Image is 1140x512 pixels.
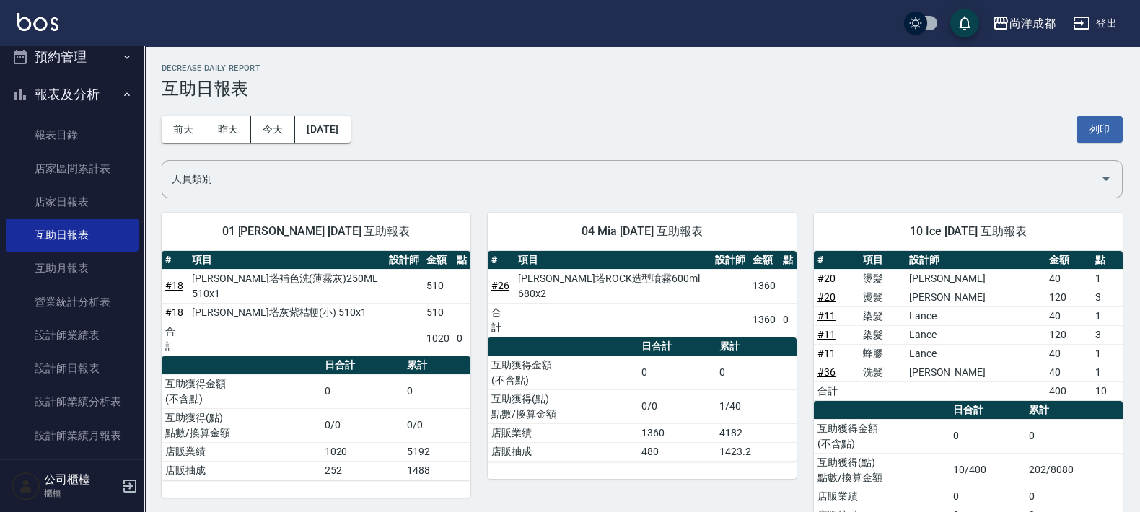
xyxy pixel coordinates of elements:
[859,288,905,306] td: 燙髮
[6,452,139,485] a: 設計師排行榜
[162,442,321,461] td: 店販業績
[950,401,1025,420] th: 日合計
[831,224,1105,239] span: 10 Ice [DATE] 互助報表
[6,38,139,76] button: 預約管理
[423,303,453,322] td: 510
[162,322,188,356] td: 合計
[162,79,1123,99] h3: 互助日報表
[814,419,950,453] td: 互助獲得金額 (不含點)
[321,374,404,408] td: 0
[12,472,40,500] img: Person
[814,453,950,487] td: 互助獲得(點) 點數/換算金額
[1092,325,1123,344] td: 3
[1092,344,1123,363] td: 1
[385,251,423,270] th: 設計師
[6,118,139,151] a: 報表目錄
[814,251,1123,401] table: a dense table
[488,337,797,462] table: a dense table
[1095,167,1118,190] button: Open
[168,167,1095,192] input: 人員名稱
[453,322,470,356] td: 0
[1092,363,1123,381] td: 1
[403,408,470,442] td: 0/0
[491,280,509,291] a: #26
[488,389,638,423] td: 互助獲得(點) 點數/換算金額
[162,63,1123,73] h2: Decrease Daily Report
[488,423,638,442] td: 店販業績
[6,219,139,252] a: 互助日報表
[1045,269,1091,288] td: 40
[716,423,797,442] td: 4182
[859,363,905,381] td: 洗髮
[17,13,58,31] img: Logo
[6,286,139,319] a: 營業統計分析表
[403,442,470,461] td: 5192
[321,408,404,442] td: 0/0
[1092,288,1123,306] td: 3
[906,251,1046,270] th: 設計師
[716,337,797,356] th: 累計
[817,348,836,359] a: #11
[165,280,183,291] a: #18
[1025,453,1123,487] td: 202/8080
[986,9,1061,38] button: 尚洋成都
[1045,325,1091,344] td: 120
[162,408,321,442] td: 互助獲得(點) 點數/換算金額
[162,116,206,143] button: 前天
[1092,251,1123,270] th: 點
[6,419,139,452] a: 設計師業績月報表
[403,356,470,375] th: 累計
[817,310,836,322] a: #11
[6,319,139,352] a: 設計師業績表
[859,269,905,288] td: 燙髮
[423,269,453,303] td: 510
[859,251,905,270] th: 項目
[1045,306,1091,325] td: 40
[6,352,139,385] a: 設計師日報表
[423,322,453,356] td: 1020
[859,306,905,325] td: 染髮
[1025,487,1123,506] td: 0
[638,337,716,356] th: 日合計
[162,356,470,480] table: a dense table
[188,303,385,322] td: [PERSON_NAME]塔灰紫桔梗(小) 510x1
[514,269,711,303] td: [PERSON_NAME]塔ROCK造型噴霧600ml 680x2
[779,303,797,337] td: 0
[6,385,139,418] a: 設計師業績分析表
[1025,419,1123,453] td: 0
[1092,269,1123,288] td: 1
[817,329,836,340] a: #11
[162,461,321,480] td: 店販抽成
[453,251,470,270] th: 點
[488,251,514,270] th: #
[1077,116,1123,143] button: 列印
[906,288,1046,306] td: [PERSON_NAME]
[295,116,350,143] button: [DATE]
[6,152,139,185] a: 店家區間累計表
[188,269,385,303] td: [PERSON_NAME]塔補色洗(薄霧灰)250ML 510x1
[950,9,979,37] button: save
[1045,363,1091,381] td: 40
[251,116,296,143] button: 今天
[165,306,183,318] a: #18
[321,356,404,375] th: 日合計
[6,252,139,285] a: 互助月報表
[749,269,779,303] td: 1360
[749,251,779,270] th: 金額
[321,461,404,480] td: 252
[638,423,716,442] td: 1360
[817,273,836,284] a: #20
[1045,288,1091,306] td: 120
[749,303,779,337] td: 1360
[321,442,404,461] td: 1020
[179,224,453,239] span: 01 [PERSON_NAME] [DATE] 互助報表
[423,251,453,270] th: 金額
[206,116,251,143] button: 昨天
[162,251,188,270] th: #
[859,344,905,363] td: 蜂膠
[859,325,905,344] td: 染髮
[1009,14,1056,32] div: 尚洋成都
[403,461,470,480] td: 1488
[162,374,321,408] td: 互助獲得金額 (不含點)
[779,251,797,270] th: 點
